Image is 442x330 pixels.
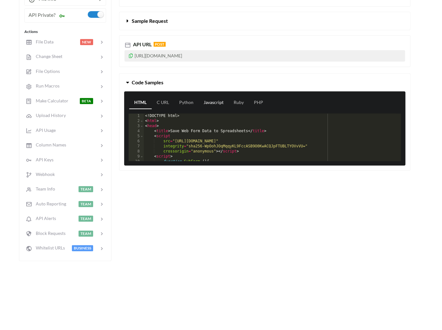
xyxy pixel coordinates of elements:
span: API Private? [28,12,55,18]
a: Python [174,96,199,109]
div: 9 [129,154,144,159]
div: 10 [129,159,144,164]
a: Ruby [229,96,249,109]
a: PHP [249,96,268,109]
a: C URL [152,96,174,109]
span: Upload History [32,113,66,118]
span: Column Names [32,142,66,147]
span: TEAM [79,230,93,236]
span: Whitelist URLs [32,245,65,250]
span: Make Calculator [32,98,68,103]
span: API Alerts [32,216,56,221]
button: Sample Request [119,12,410,30]
button: Code Samples [119,74,410,91]
div: Actions [24,29,106,35]
a: HTML [129,96,152,109]
span: File Data [32,39,54,44]
span: API Keys [32,157,54,162]
span: BETA [80,98,93,104]
div: 1 [129,113,144,119]
span: TEAM [79,186,93,192]
span: NEW [80,39,93,45]
div: 3 [129,124,144,129]
div: 2 [129,119,144,124]
span: API Usage [32,127,56,133]
span: TEAM [79,201,93,207]
p: [URL][DOMAIN_NAME] [124,50,405,61]
span: Change Sheet [32,54,62,59]
span: BUSINESS [72,245,93,251]
span: Webhook [32,171,55,177]
span: Auto Reporting [32,201,66,206]
span: Team Info [32,186,55,191]
div: 4 [129,129,144,134]
div: 7 [129,144,144,149]
span: POST [154,42,166,47]
div: 5 [129,134,144,139]
span: API URL [132,41,152,47]
span: Code Samples [131,79,163,85]
span: File Options [32,68,60,74]
span: Block Requests [32,230,66,236]
a: Javascript [199,96,229,109]
div: 8 [129,149,144,154]
div: 6 [129,139,144,144]
span: Run Macros [32,83,60,88]
span: TEAM [79,216,93,222]
span: Sample Request [131,18,167,24]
